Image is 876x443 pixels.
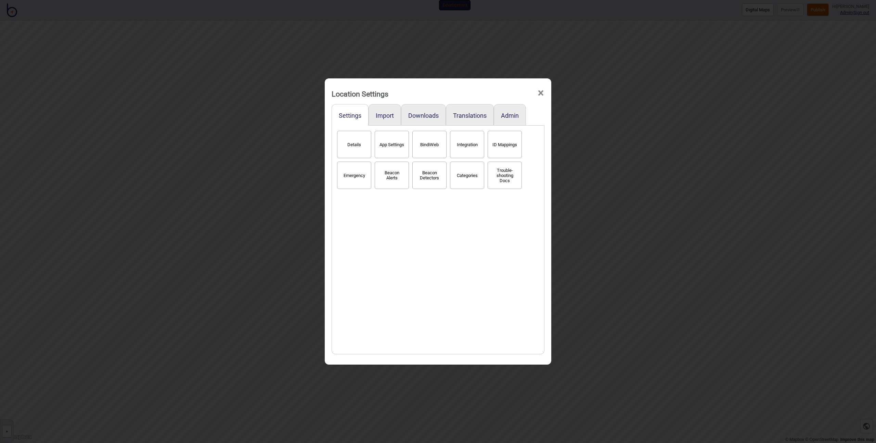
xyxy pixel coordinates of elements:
div: Location Settings [332,87,388,101]
button: Beacon Detectors [412,162,447,189]
button: Settings [339,112,361,119]
button: ID Mappings [488,131,522,158]
button: BindiWeb [412,131,447,158]
button: Translations [453,112,487,119]
button: Trouble-shooting Docs [488,162,522,189]
button: Details [337,131,371,158]
button: Categories [450,162,484,189]
button: App Settings [375,131,409,158]
button: Import [376,112,394,119]
button: Integration [450,131,484,158]
button: Admin [501,112,519,119]
button: Beacon Alerts [375,162,409,189]
button: Emergency [337,162,371,189]
a: Trouble-shooting Docs [486,171,524,178]
button: Downloads [408,112,439,119]
span: × [537,82,544,104]
a: Categories [448,171,486,178]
